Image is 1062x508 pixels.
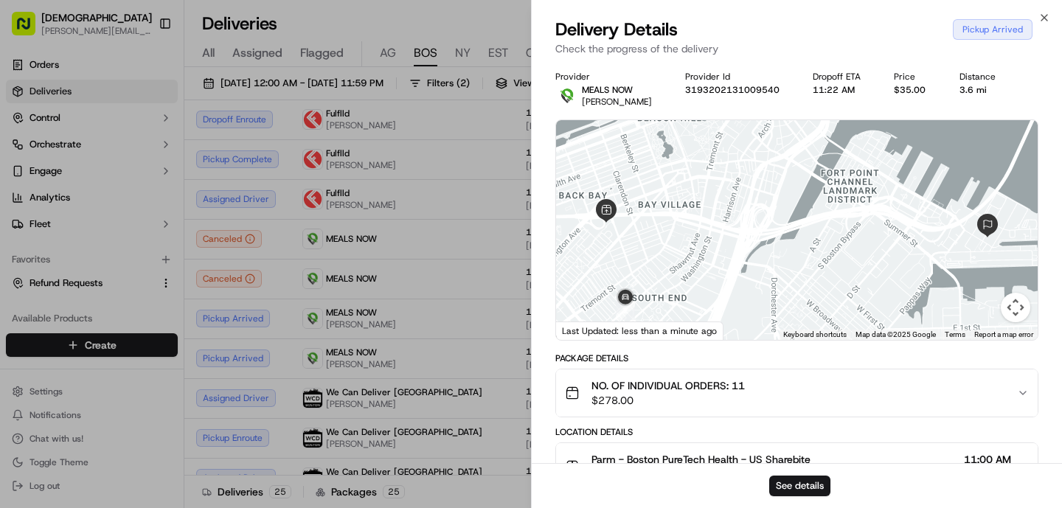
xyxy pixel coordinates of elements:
span: $278.00 [591,393,745,408]
div: 11:22 AM [813,84,870,96]
div: 💻 [125,215,136,227]
span: Delivery Details [555,18,678,41]
button: NO. OF INDIVIDUAL ORDERS: 11$278.00 [556,369,1038,417]
div: $35.00 [894,84,935,96]
button: Parm - Boston PureTech Health - US Sharebite11:00 AM [556,443,1038,490]
img: melas_now_logo.png [555,84,579,108]
img: Google [560,321,608,340]
span: Parm - Boston PureTech Health - US Sharebite [591,452,811,467]
a: Report a map error [974,330,1033,338]
div: We're available if you need us! [50,156,187,167]
button: Map camera controls [1001,293,1030,322]
img: Nash [15,15,44,44]
img: 1736555255976-a54dd68f-1ca7-489b-9aae-adbdc363a1c4 [15,141,41,167]
span: 11:00 AM [964,452,1011,467]
a: Powered byPylon [104,249,178,261]
a: Open this area in Google Maps (opens a new window) [560,321,608,340]
div: 2 [616,301,635,320]
p: Welcome 👋 [15,59,268,83]
div: Package Details [555,352,1038,364]
p: MEALS NOW [582,84,652,96]
p: Check the progress of the delivery [555,41,1038,56]
div: 3.6 mi [959,84,1005,96]
button: Keyboard shortcuts [783,330,847,340]
span: Map data ©2025 Google [855,330,936,338]
span: Knowledge Base [29,214,113,229]
button: See details [769,476,830,496]
button: 3193202131009540 [685,84,780,96]
div: Provider Id [685,71,789,83]
a: 💻API Documentation [119,208,243,234]
span: NO. OF INDIVIDUAL ORDERS: 11 [591,378,745,393]
button: Start new chat [251,145,268,163]
div: Dropoff ETA [813,71,870,83]
div: Provider [555,71,662,83]
span: API Documentation [139,214,237,229]
span: Pylon [147,250,178,261]
input: Got a question? Start typing here... [38,95,265,111]
div: Start new chat [50,141,242,156]
div: Price [894,71,935,83]
a: 📗Knowledge Base [9,208,119,234]
div: Location Details [555,426,1038,438]
a: Terms (opens in new tab) [945,330,965,338]
span: [PERSON_NAME] [582,96,652,108]
div: 📗 [15,215,27,227]
div: Distance [959,71,1005,83]
div: Last Updated: less than a minute ago [556,321,723,340]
